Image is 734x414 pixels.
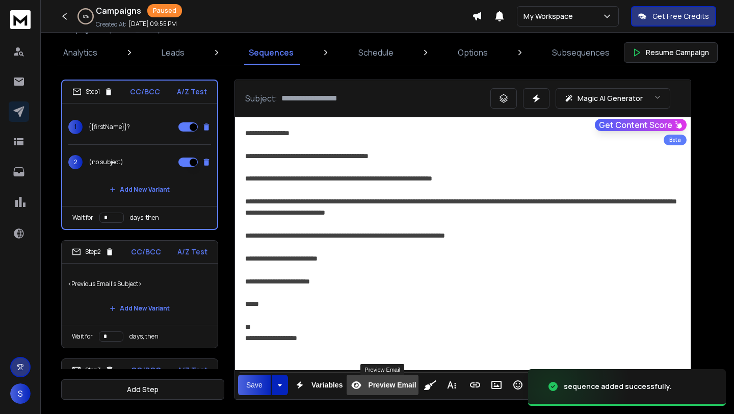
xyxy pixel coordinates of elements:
[347,375,418,395] button: Preview Email
[155,40,191,65] a: Leads
[96,20,126,29] p: Created At:
[652,11,709,21] p: Get Free Credits
[10,383,31,404] button: S
[68,120,83,134] span: 1
[624,42,718,63] button: Resume Campaign
[366,381,418,390] span: Preview Email
[128,20,177,28] p: [DATE] 09:55 PM
[72,247,114,256] div: Step 2
[61,80,218,230] li: Step1CC/BCCA/Z Test1{{firstName}}?2(no subject)Add New VariantWait fordays, then
[245,92,277,105] p: Subject:
[72,214,93,222] p: Wait for
[578,93,643,103] p: Magic AI Generator
[101,298,178,319] button: Add New Variant
[595,119,687,131] button: Get Content Score
[360,364,404,375] div: Preview Email
[89,158,123,166] p: (no subject)
[57,40,103,65] a: Analytics
[101,179,178,200] button: Add New Variant
[552,46,610,59] p: Subsequences
[508,375,528,395] button: Emoticons
[10,10,31,29] img: logo
[68,270,212,298] p: <Previous Email's Subject>
[130,87,160,97] p: CC/BCC
[452,40,494,65] a: Options
[442,375,461,395] button: More Text
[465,375,485,395] button: Insert Link (⌘K)
[523,11,577,21] p: My Workspace
[290,375,345,395] button: Variables
[131,247,161,257] p: CC/BCC
[546,40,616,65] a: Subsequences
[177,87,207,97] p: A/Z Test
[243,40,300,65] a: Sequences
[177,247,207,257] p: A/Z Test
[162,46,185,59] p: Leads
[89,123,130,131] p: {{firstName}}?
[129,332,159,341] p: days, then
[487,375,506,395] button: Insert Image (⌘P)
[238,375,271,395] button: Save
[68,155,83,169] span: 2
[564,381,672,392] div: sequence added successfully.
[358,46,394,59] p: Schedule
[249,46,294,59] p: Sequences
[131,365,161,375] p: CC/BCC
[72,366,114,375] div: Step 3
[309,381,345,390] span: Variables
[631,6,716,27] button: Get Free Credits
[72,332,93,341] p: Wait for
[177,365,207,375] p: A/Z Test
[556,88,670,109] button: Magic AI Generator
[147,4,182,17] div: Paused
[83,13,89,19] p: 0 %
[61,240,218,348] li: Step2CC/BCCA/Z Test<Previous Email's Subject>Add New VariantWait fordays, then
[664,135,687,145] div: Beta
[72,87,113,96] div: Step 1
[61,379,224,400] button: Add Step
[130,214,159,222] p: days, then
[352,40,400,65] a: Schedule
[63,46,97,59] p: Analytics
[96,5,141,17] h1: Campaigns
[458,46,488,59] p: Options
